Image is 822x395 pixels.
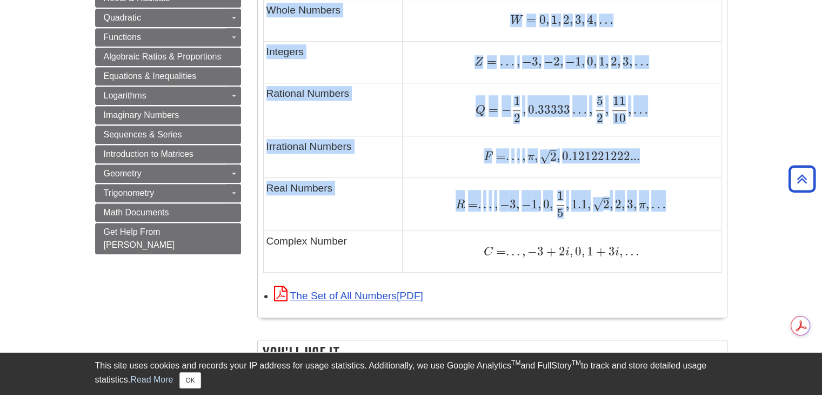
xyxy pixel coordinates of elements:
span: 3 [532,54,538,69]
span: . [514,244,520,259]
span: – [550,143,557,157]
span: … [649,197,666,212]
span: Equations & Inequalities [104,71,197,81]
span: 1 [557,188,564,203]
span: Imaginary Numbers [104,110,179,120]
span: i [565,246,570,258]
span: … [570,102,586,117]
span: = [465,197,478,212]
span: , [587,197,591,212]
span: , [492,197,497,212]
a: Sequences & Series [95,126,241,144]
span: , [610,197,613,212]
span: , [560,54,563,69]
a: Equations & Inequalities [95,67,241,85]
a: Read More [130,375,173,384]
a: Functions [95,28,241,47]
span: 0 [585,54,593,69]
span: 1 [575,54,582,69]
span: − [525,244,537,259]
span: 1 [597,54,605,69]
td: Rational Numbers [263,83,403,136]
span: , [538,54,542,69]
span: − [498,102,511,117]
span: 2 [553,54,560,69]
span: Trigonometry [104,188,155,198]
span: 2 [550,149,557,164]
span: Get Help From [PERSON_NAME] [104,227,175,249]
span: + [544,244,556,259]
span: … [632,54,649,69]
span: . [481,197,486,212]
span: √ [593,197,603,212]
span: W [510,15,523,27]
span: , [628,102,631,117]
span: √ [540,149,550,164]
span: , [520,149,525,163]
span: Functions [104,32,141,42]
span: 1 [531,197,538,212]
span: , [534,149,538,163]
a: Math Documents [95,203,241,222]
span: 3 [606,244,615,259]
sup: TM [511,359,520,367]
span: 1 [585,244,593,259]
span: Z [475,56,484,68]
span: , [516,197,519,212]
span: , [587,102,592,117]
a: Quadratic [95,9,241,27]
a: Geometry [95,164,241,183]
span: , [629,54,632,69]
span: , [570,12,573,27]
span: = [493,149,506,163]
span: − [542,54,553,69]
a: Imaginary Numbers [95,106,241,124]
td: Complex Number [263,231,403,273]
span: 2 [513,111,520,126]
span: Q [476,104,485,116]
span: F [484,151,493,163]
span: C [484,246,493,258]
span: Algebraic Ratios & Proportions [104,52,222,61]
span: , [550,197,553,212]
span: 0 [541,197,550,212]
span: , [593,12,597,27]
span: 3 [625,197,633,212]
span: − [519,197,531,212]
span: , [566,197,569,212]
span: , [514,54,520,69]
a: Algebraic Ratios & Proportions [95,48,241,66]
span: Math Documents [104,208,169,217]
span: , [633,197,637,212]
span: , [617,54,620,69]
span: , [570,244,573,259]
td: Real Numbers [263,177,403,231]
span: 5 [557,206,564,220]
span: + [593,244,606,259]
span: 11 [613,94,626,108]
a: Get Help From [PERSON_NAME] [95,223,241,254]
span: . [514,149,520,163]
span: , [582,244,585,259]
span: , [605,102,609,117]
button: Close [179,372,201,389]
span: 3 [509,197,516,212]
span: , [619,244,623,259]
td: Irrational Numbers [263,136,403,178]
span: 2 [613,197,621,212]
span: = [484,54,497,69]
span: … [497,54,514,69]
span: Sequences & Series [104,130,182,139]
span: , [522,102,525,117]
span: , [520,244,525,259]
span: π [525,151,534,163]
span: 2 [603,197,610,212]
span: 2 [597,111,603,126]
span: … [631,102,648,117]
span: − [497,197,509,212]
span: … [623,244,639,259]
span: , [582,12,585,27]
span: 0 [536,12,546,27]
span: 0.33333 [525,102,570,117]
span: Logarithms [104,91,146,100]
